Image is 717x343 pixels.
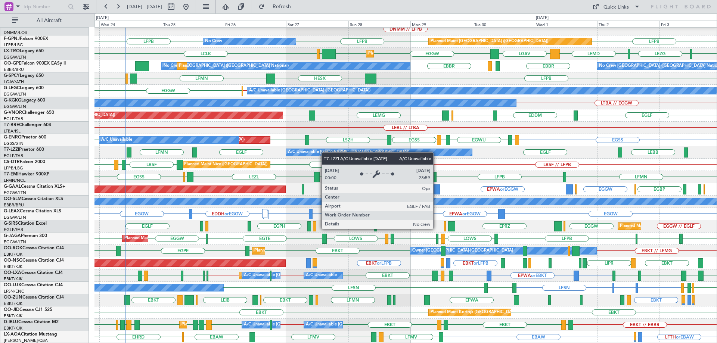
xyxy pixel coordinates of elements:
[4,147,19,152] span: T7-LZZI
[101,134,132,146] div: A/C Unavailable
[162,21,224,27] div: Thu 25
[4,234,47,238] a: G-JAGAPhenom 300
[4,308,19,312] span: OO-JID
[535,21,597,27] div: Wed 1
[4,135,21,140] span: G-ENRG
[4,258,64,263] a: OO-NSGCessna Citation CJ4
[4,160,45,164] a: CS-DTRFalcon 2000
[4,289,24,294] a: LFSN/ENC
[4,147,44,152] a: T7-LZZIPraetor 600
[4,190,26,196] a: EGGW/LTN
[4,234,21,238] span: G-JAGA
[205,36,222,47] div: No Crew
[4,49,44,53] a: LX-TROLegacy 650
[164,60,289,72] div: No Crew [GEOGRAPHIC_DATA] ([GEOGRAPHIC_DATA] National)
[306,319,425,330] div: A/C Unavailable [GEOGRAPHIC_DATA]-[GEOGRAPHIC_DATA]
[184,159,267,170] div: Planned Maint Nice ([GEOGRAPHIC_DATA])
[4,98,21,103] span: G-KGKG
[249,85,370,96] div: A/C Unavailable [GEOGRAPHIC_DATA] ([GEOGRAPHIC_DATA])
[589,1,644,13] button: Quick Links
[368,48,486,59] div: Planned Maint [GEOGRAPHIC_DATA] ([GEOGRAPHIC_DATA])
[4,184,65,189] a: G-GAALCessna Citation XLS+
[473,21,535,27] div: Tue 30
[254,245,341,256] div: Planned Maint Kortrijk-[GEOGRAPHIC_DATA]
[4,86,44,90] a: G-LEGCLegacy 600
[4,320,18,324] span: D-IBLU
[4,61,21,66] span: OO-GPE
[4,295,64,300] a: OO-ZUNCessna Citation CJ4
[4,264,22,269] a: EBKT/KJK
[536,15,549,21] div: [DATE]
[4,79,24,85] a: LGAV/ATH
[99,21,162,27] div: Wed 24
[124,233,242,244] div: Planned Maint [GEOGRAPHIC_DATA] ([GEOGRAPHIC_DATA])
[4,104,26,109] a: EGGW/LTN
[4,74,44,78] a: G-SPCYLegacy 650
[4,98,45,103] a: G-KGKGLegacy 600
[4,246,22,250] span: OO-ROK
[4,37,20,41] span: F-GPNJ
[4,110,54,115] a: G-VNORChallenger 650
[288,147,409,158] div: A/C Unavailable [GEOGRAPHIC_DATA] ([GEOGRAPHIC_DATA])
[4,135,46,140] a: G-ENRGPraetor 600
[4,37,48,41] a: F-GPNJFalcon 900EX
[96,15,109,21] div: [DATE]
[4,184,21,189] span: G-GAAL
[431,307,518,318] div: Planned Maint Kortrijk-[GEOGRAPHIC_DATA]
[4,123,51,127] a: T7-BREChallenger 604
[4,116,23,122] a: EGLF/FAB
[4,308,52,312] a: OO-JIDCessna CJ1 525
[4,178,26,183] a: LFMN/NCE
[4,67,24,72] a: EBBR/BRU
[4,221,18,226] span: G-SIRS
[4,239,26,245] a: EGGW/LTN
[244,270,383,281] div: A/C Unavailable [GEOGRAPHIC_DATA] ([GEOGRAPHIC_DATA] National)
[597,21,659,27] div: Thu 2
[179,60,314,72] div: Planned Maint [GEOGRAPHIC_DATA] ([GEOGRAPHIC_DATA] National)
[4,313,22,319] a: EBKT/KJK
[8,15,81,26] button: All Aircraft
[4,271,21,275] span: OO-LXA
[4,295,22,300] span: OO-ZUN
[4,86,20,90] span: G-LEGC
[4,209,61,213] a: G-LEAXCessna Citation XLS
[127,3,162,10] span: [DATE] - [DATE]
[4,209,20,213] span: G-LEAX
[348,21,411,27] div: Sun 28
[4,332,21,337] span: LX-AOA
[4,153,23,159] a: EGLF/FAB
[4,332,57,337] a: LX-AOACitation Mustang
[410,21,473,27] div: Mon 29
[4,283,63,287] a: OO-LUXCessna Citation CJ4
[19,18,79,23] span: All Aircraft
[4,276,22,282] a: EBKT/KJK
[181,319,265,330] div: Planned Maint Nice ([GEOGRAPHIC_DATA])
[4,252,22,257] a: EBKT/KJK
[4,141,24,146] a: EGSS/STN
[4,54,26,60] a: EGGW/LTN
[4,74,20,78] span: G-SPCY
[4,271,63,275] a: OO-LXACessna Citation CJ4
[4,202,24,208] a: EBBR/BRU
[4,301,22,306] a: EBKT/KJK
[4,221,47,226] a: G-SIRSCitation Excel
[4,197,22,201] span: OO-SLM
[4,49,20,53] span: LX-TRO
[4,325,22,331] a: EBKT/KJK
[4,283,21,287] span: OO-LUX
[4,246,64,250] a: OO-ROKCessna Citation CJ4
[4,128,21,134] a: LTBA/ISL
[306,270,337,281] div: A/C Unavailable
[4,30,27,35] a: DNMM/LOS
[4,172,49,177] a: T7-EMIHawker 900XP
[4,42,23,48] a: LFPB/LBG
[4,160,20,164] span: CS-DTR
[4,215,26,220] a: EGGW/LTN
[23,1,66,12] input: Trip Number
[244,319,383,330] div: A/C Unavailable [GEOGRAPHIC_DATA] ([GEOGRAPHIC_DATA] National)
[412,245,513,256] div: Owner [GEOGRAPHIC_DATA]-[GEOGRAPHIC_DATA]
[4,227,23,233] a: EGLF/FAB
[224,21,286,27] div: Fri 26
[4,258,22,263] span: OO-NSG
[4,172,18,177] span: T7-EMI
